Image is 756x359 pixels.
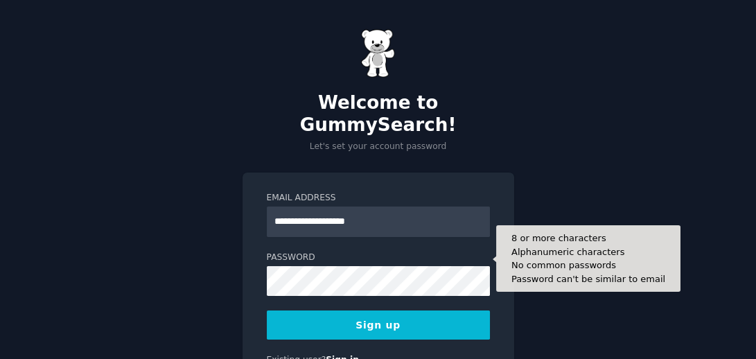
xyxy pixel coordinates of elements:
[267,310,490,340] button: Sign up
[243,141,514,153] p: Let's set your account password
[243,92,514,136] h2: Welcome to GummySearch!
[361,29,396,78] img: Gummy Bear
[267,252,490,264] label: Password
[267,192,490,204] label: Email Address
